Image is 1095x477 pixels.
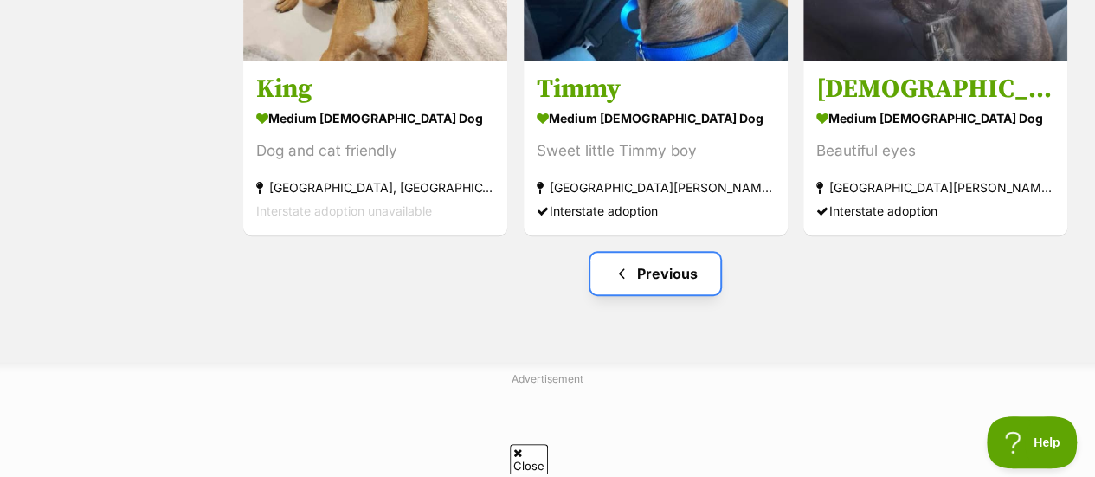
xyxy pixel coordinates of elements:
[242,253,1069,294] nav: Pagination
[816,139,1054,163] div: Beautiful eyes
[537,139,775,163] div: Sweet little Timmy boy
[590,253,720,294] a: Previous page
[510,444,548,474] span: Close
[256,176,494,199] div: [GEOGRAPHIC_DATA], [GEOGRAPHIC_DATA]
[816,199,1054,222] div: Interstate adoption
[256,106,494,131] div: medium [DEMOGRAPHIC_DATA] Dog
[256,203,432,218] span: Interstate adoption unavailable
[537,73,775,106] h3: Timmy
[816,176,1054,199] div: [GEOGRAPHIC_DATA][PERSON_NAME][GEOGRAPHIC_DATA]
[537,199,775,222] div: Interstate adoption
[256,73,494,106] h3: King
[537,106,775,131] div: medium [DEMOGRAPHIC_DATA] Dog
[256,139,494,163] div: Dog and cat friendly
[803,60,1067,235] a: [DEMOGRAPHIC_DATA] medium [DEMOGRAPHIC_DATA] Dog Beautiful eyes [GEOGRAPHIC_DATA][PERSON_NAME][GE...
[987,416,1078,468] iframe: Help Scout Beacon - Open
[243,60,507,235] a: King medium [DEMOGRAPHIC_DATA] Dog Dog and cat friendly [GEOGRAPHIC_DATA], [GEOGRAPHIC_DATA] Inte...
[524,60,788,235] a: Timmy medium [DEMOGRAPHIC_DATA] Dog Sweet little Timmy boy [GEOGRAPHIC_DATA][PERSON_NAME][GEOGRAP...
[816,106,1054,131] div: medium [DEMOGRAPHIC_DATA] Dog
[537,176,775,199] div: [GEOGRAPHIC_DATA][PERSON_NAME][GEOGRAPHIC_DATA]
[816,73,1054,106] h3: [DEMOGRAPHIC_DATA]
